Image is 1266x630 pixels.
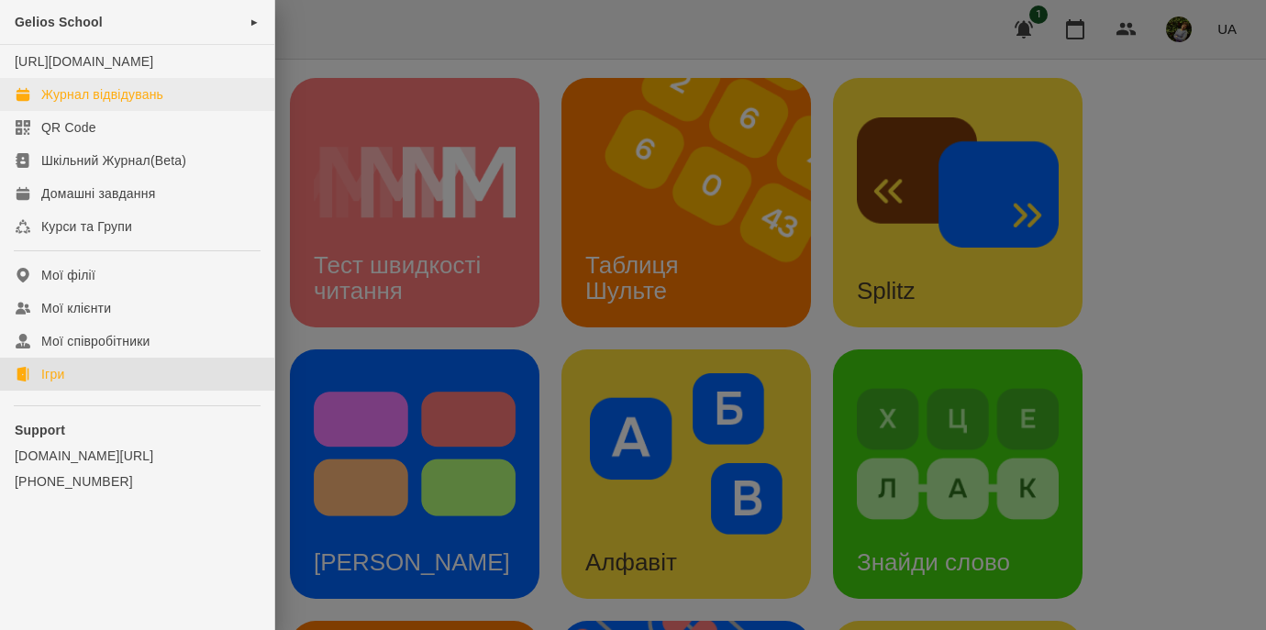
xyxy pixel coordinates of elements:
div: Мої філії [41,266,95,284]
div: Шкільний Журнал(Beta) [41,151,186,170]
a: [DOMAIN_NAME][URL] [15,447,260,465]
div: QR Code [41,118,96,137]
a: [PHONE_NUMBER] [15,472,260,491]
div: Журнал відвідувань [41,85,163,104]
span: Gelios School [15,15,103,29]
div: Ігри [41,365,64,383]
div: Домашні завдання [41,184,155,203]
p: Support [15,421,260,439]
a: [URL][DOMAIN_NAME] [15,54,153,69]
div: Курси та Групи [41,217,132,236]
div: Мої співробітники [41,332,150,350]
div: Мої клієнти [41,299,111,317]
span: ► [250,15,260,29]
